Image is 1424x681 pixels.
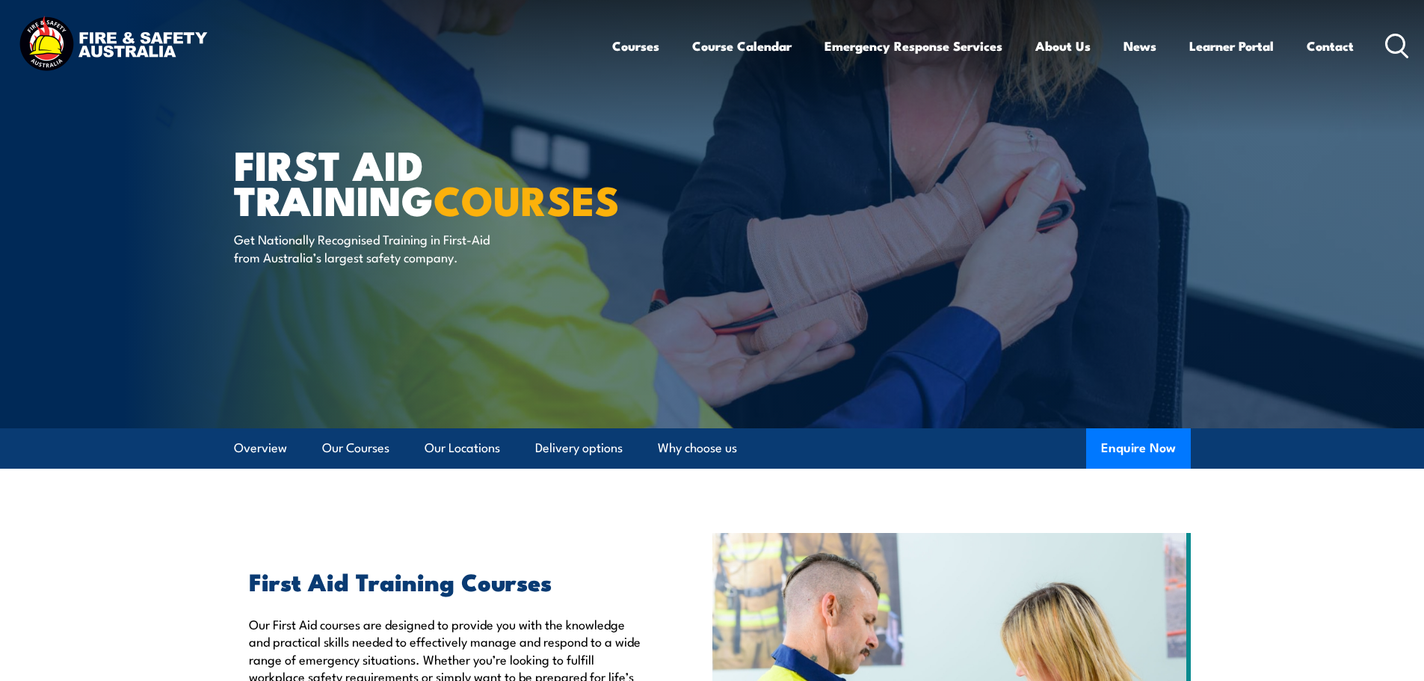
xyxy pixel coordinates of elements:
[434,167,620,229] strong: COURSES
[1086,428,1191,469] button: Enquire Now
[1189,26,1274,66] a: Learner Portal
[658,428,737,468] a: Why choose us
[1307,26,1354,66] a: Contact
[234,147,603,216] h1: First Aid Training
[1124,26,1156,66] a: News
[249,570,644,591] h2: First Aid Training Courses
[535,428,623,468] a: Delivery options
[322,428,389,468] a: Our Courses
[612,26,659,66] a: Courses
[692,26,792,66] a: Course Calendar
[425,428,500,468] a: Our Locations
[234,230,507,265] p: Get Nationally Recognised Training in First-Aid from Australia’s largest safety company.
[1035,26,1091,66] a: About Us
[824,26,1002,66] a: Emergency Response Services
[234,428,287,468] a: Overview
